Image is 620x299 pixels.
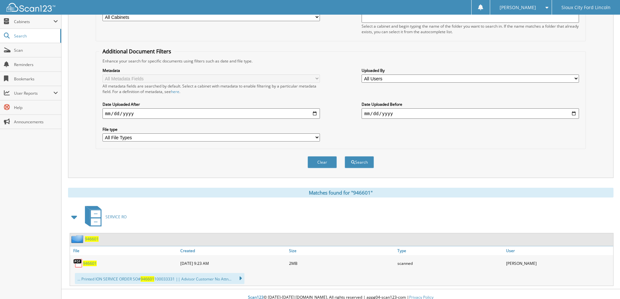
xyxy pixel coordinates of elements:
[14,33,57,39] span: Search
[99,48,174,55] legend: Additional Document Filters
[179,257,287,270] div: [DATE] 9:23 AM
[14,105,58,110] span: Help
[287,257,396,270] div: 2MB
[500,6,536,9] span: [PERSON_NAME]
[504,257,613,270] div: [PERSON_NAME]
[14,62,58,67] span: Reminders
[103,108,320,119] input: start
[396,246,504,255] a: Type
[362,108,579,119] input: end
[103,68,320,73] label: Metadata
[103,127,320,132] label: File type
[396,257,504,270] div: scanned
[70,246,179,255] a: File
[287,246,396,255] a: Size
[14,48,58,53] span: Scan
[81,204,127,230] a: SERVICE RO
[14,76,58,82] span: Bookmarks
[587,268,620,299] iframe: Chat Widget
[73,258,83,268] img: PDF.png
[83,261,97,266] a: 946601
[103,102,320,107] label: Date Uploaded After
[504,246,613,255] a: User
[362,68,579,73] label: Uploaded By
[362,23,579,34] div: Select a cabinet and begin typing the name of the folder you want to search in. If the name match...
[14,19,53,24] span: Cabinets
[362,102,579,107] label: Date Uploaded Before
[105,214,127,220] span: SERVICE RO
[179,246,287,255] a: Created
[75,273,244,284] div: ... Printed ION SERVICE ORDER SO# 100033331 || Advisor Customer No Attn...
[71,235,85,243] img: folder2.png
[308,156,337,168] button: Clear
[7,3,55,12] img: scan123-logo-white.svg
[141,276,154,282] span: 946601
[103,83,320,94] div: All metadata fields are searched by default. Select a cabinet with metadata to enable filtering b...
[99,58,582,64] div: Enhance your search for specific documents using filters such as date and file type.
[14,90,53,96] span: User Reports
[345,156,374,168] button: Search
[85,236,99,242] a: 946601
[171,89,179,94] a: here
[68,188,613,197] div: Matches found for "946601"
[14,119,58,125] span: Announcements
[561,6,611,9] span: Sioux City Ford Lincoln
